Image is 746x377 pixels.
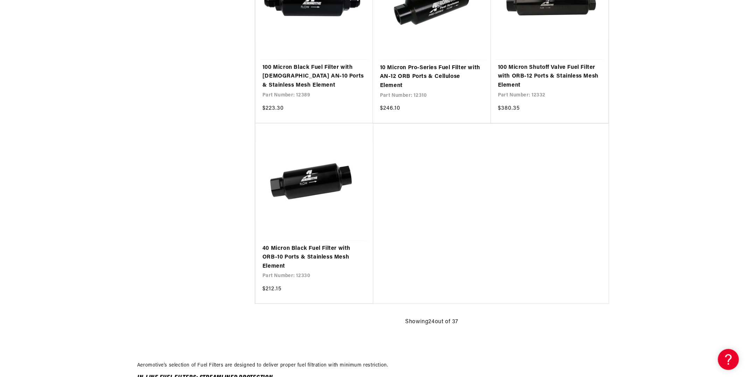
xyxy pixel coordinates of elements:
p: Showing out of 37 [406,318,459,327]
a: 100 Micron Black Fuel Filter with [DEMOGRAPHIC_DATA] AN-10 Ports & Stainless Mesh Element [262,63,366,90]
p: Aeromotive’s selection of Fuel Filters are designed to deliver proper fuel filtration with minimu... [137,362,609,369]
a: 40 Micron Black Fuel Filter with ORB-10 Ports & Stainless Mesh Element [262,244,366,271]
a: 10 Micron Pro-Series Fuel Filter with AN-12 ORB Ports & Cellulose Element [380,64,484,90]
a: 100 Micron Shutoff Valve Fuel Filter with ORB-12 Ports & Stainless Mesh Element [498,63,601,90]
span: 24 [429,319,435,325]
